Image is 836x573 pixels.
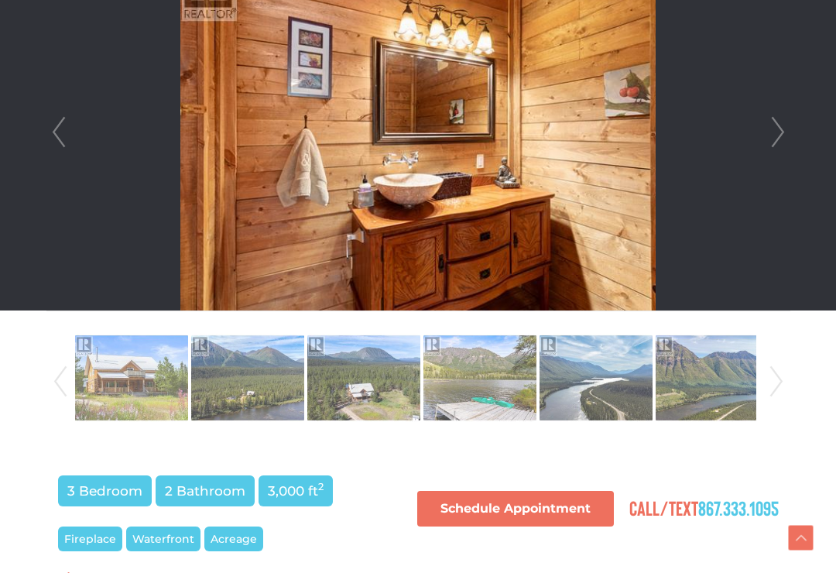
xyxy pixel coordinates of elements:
[75,334,188,422] img: Property-28903070-Photo-1.jpg
[656,334,769,422] img: Property-28903070-Photo-6.jpg
[318,481,324,492] sup: 2
[698,496,779,520] a: 867.333.1095
[440,503,591,515] span: Schedule Appointment
[765,329,788,434] a: Next
[126,527,200,551] span: Waterfront
[259,475,333,506] span: 3,000 ft
[58,475,152,506] span: 3 Bedroom
[423,334,536,422] img: Property-28903070-Photo-4.jpg
[49,329,72,434] a: Prev
[58,527,122,551] span: Fireplace
[307,334,420,422] img: Property-28903070-Photo-3.jpg
[540,334,653,422] img: Property-28903070-Photo-5.jpg
[191,334,304,422] img: Property-28903070-Photo-2.jpg
[204,527,263,551] span: Acreage
[629,496,779,520] span: Call/Text
[417,491,614,527] a: Schedule Appointment
[156,475,255,506] span: 2 Bathroom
